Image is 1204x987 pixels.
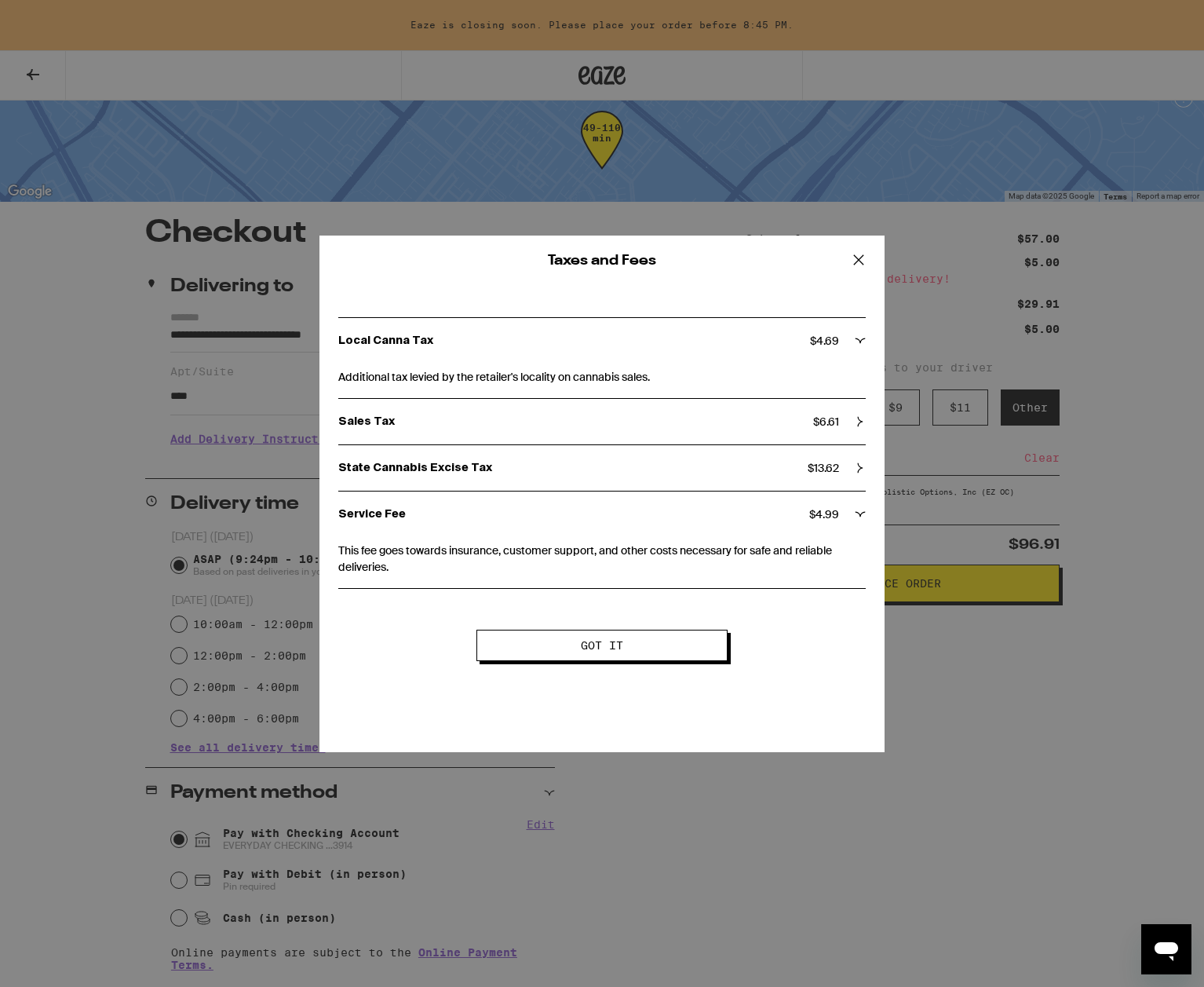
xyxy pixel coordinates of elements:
[338,507,809,521] p: Service Fee
[810,334,839,348] span: $ 4.69
[1141,924,1191,974] iframe: Button to launch messaging window
[809,507,839,521] span: $ 4.99
[338,461,808,475] p: State Cannabis Excise Tax
[581,640,623,651] span: Got it
[808,461,839,475] span: $ 13.62
[338,364,866,386] span: Additional tax levied by the retailer's locality on cannabis sales.
[338,334,810,348] p: Local Canna Tax
[476,630,728,661] button: Got it
[370,254,834,268] h2: Taxes and Fees
[338,537,866,576] span: This fee goes towards insurance, customer support, and other costs necessary for safe and reliabl...
[338,415,813,429] p: Sales Tax
[813,415,839,429] span: $ 6.61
